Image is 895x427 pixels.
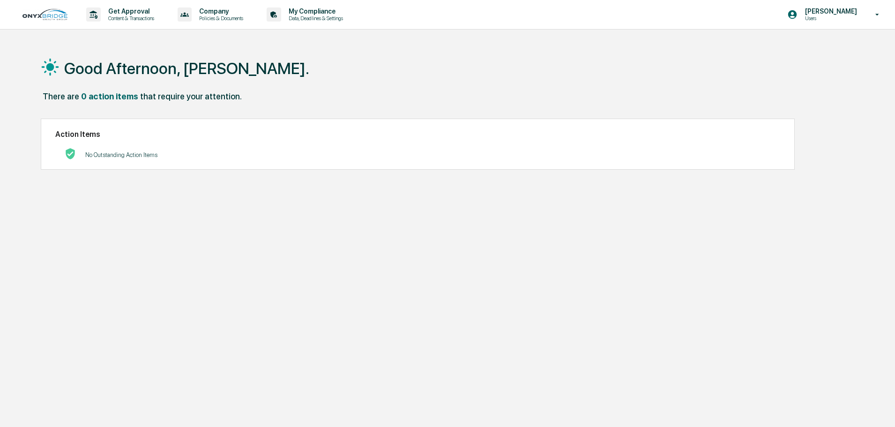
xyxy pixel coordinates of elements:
[22,9,67,20] img: logo
[64,59,309,78] h1: Good Afternoon, [PERSON_NAME].
[798,15,862,22] p: Users
[281,15,348,22] p: Data, Deadlines & Settings
[85,151,157,158] p: No Outstanding Action Items
[281,7,348,15] p: My Compliance
[101,7,159,15] p: Get Approval
[192,15,248,22] p: Policies & Documents
[140,91,242,101] div: that require your attention.
[192,7,248,15] p: Company
[81,91,138,101] div: 0 action items
[55,130,780,139] h2: Action Items
[65,148,76,159] img: No Actions logo
[43,91,79,101] div: There are
[101,15,159,22] p: Content & Transactions
[798,7,862,15] p: [PERSON_NAME]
